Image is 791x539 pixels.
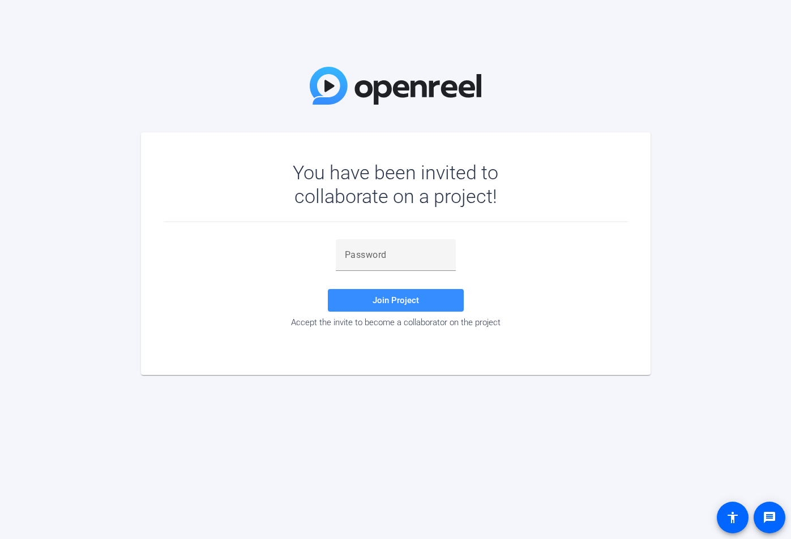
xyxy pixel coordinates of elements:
[345,248,447,262] input: Password
[310,67,482,105] img: OpenReel Logo
[260,161,531,208] div: You have been invited to collaborate on a project!
[328,289,464,312] button: Join Project
[164,317,628,327] div: Accept the invite to become a collaborator on the project
[373,295,419,305] span: Join Project
[726,511,739,524] mat-icon: accessibility
[763,511,776,524] mat-icon: message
